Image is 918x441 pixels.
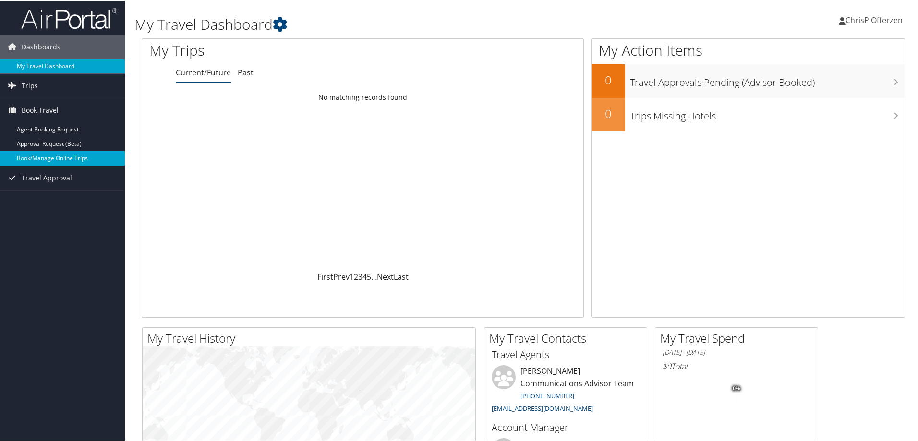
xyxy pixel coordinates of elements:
a: 2 [354,271,358,281]
h3: Travel Approvals Pending (Advisor Booked) [630,70,905,88]
h6: Total [663,360,810,370]
a: [PHONE_NUMBER] [520,391,574,399]
a: 1 [350,271,354,281]
h1: My Action Items [592,39,905,60]
span: Travel Approval [22,165,72,189]
tspan: 0% [733,385,740,391]
h2: 0 [592,71,625,87]
a: [EMAIL_ADDRESS][DOMAIN_NAME] [492,403,593,412]
h2: My Travel Contacts [489,329,647,346]
span: Dashboards [22,34,60,58]
span: … [371,271,377,281]
td: No matching records found [142,88,583,105]
h2: My Travel History [147,329,475,346]
a: 5 [367,271,371,281]
a: Next [377,271,394,281]
a: Prev [333,271,350,281]
a: Past [238,66,254,77]
span: Trips [22,73,38,97]
img: airportal-logo.png [21,6,117,29]
a: ChrisP Offerzen [839,5,912,34]
a: First [317,271,333,281]
h1: My Trips [149,39,392,60]
a: Current/Future [176,66,231,77]
a: 0Travel Approvals Pending (Advisor Booked) [592,63,905,97]
h2: My Travel Spend [660,329,818,346]
a: 3 [358,271,362,281]
h2: 0 [592,105,625,121]
h3: Trips Missing Hotels [630,104,905,122]
h3: Travel Agents [492,347,640,360]
li: [PERSON_NAME] Communications Advisor Team [487,364,644,416]
a: 4 [362,271,367,281]
h6: [DATE] - [DATE] [663,347,810,356]
h3: Account Manager [492,420,640,433]
a: Last [394,271,409,281]
span: $0 [663,360,671,370]
h1: My Travel Dashboard [134,13,653,34]
span: Book Travel [22,97,59,121]
span: ChrisP Offerzen [846,14,903,24]
a: 0Trips Missing Hotels [592,97,905,131]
